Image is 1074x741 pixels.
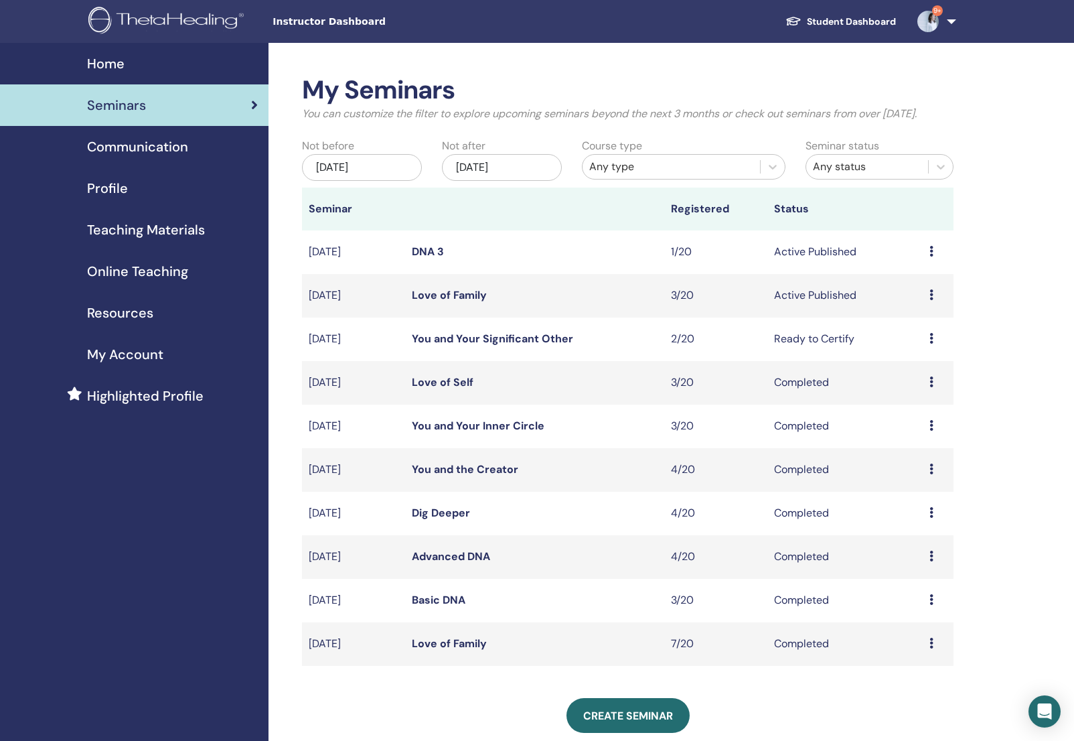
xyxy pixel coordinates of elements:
td: Completed [767,405,923,448]
span: Profile [87,178,128,198]
td: 3/20 [664,405,767,448]
td: 3/20 [664,361,767,405]
span: Create seminar [583,709,673,723]
td: Completed [767,535,923,579]
td: 4/20 [664,448,767,492]
div: Any type [589,159,753,175]
td: 2/20 [664,318,767,361]
label: Course type [582,138,642,154]
div: [DATE] [302,154,422,181]
a: Basic DNA [412,593,465,607]
a: Dig Deeper [412,506,470,520]
a: DNA 3 [412,245,444,259]
td: 1/20 [664,230,767,274]
span: Instructor Dashboard [273,15,473,29]
label: Not after [442,138,485,154]
img: default.jpg [917,11,939,32]
td: Completed [767,448,923,492]
a: Student Dashboard [775,9,907,34]
a: Create seminar [566,698,690,733]
h2: My Seminars [302,75,953,106]
span: My Account [87,344,163,364]
label: Not before [302,138,354,154]
td: Completed [767,579,923,622]
span: Online Teaching [87,261,188,281]
span: Home [87,54,125,74]
td: Completed [767,361,923,405]
div: Any status [813,159,921,175]
td: Active Published [767,274,923,318]
td: [DATE] [302,448,405,492]
img: graduation-cap-white.svg [785,15,801,27]
td: Ready to Certify [767,318,923,361]
span: Communication [87,137,188,157]
a: You and the Creator [412,462,518,476]
th: Seminar [302,188,405,230]
td: [DATE] [302,492,405,535]
label: Seminar status [805,138,879,154]
a: Love of Family [412,288,487,302]
td: [DATE] [302,318,405,361]
td: 7/20 [664,622,767,666]
p: You can customize the filter to explore upcoming seminars beyond the next 3 months or check out s... [302,106,953,122]
td: [DATE] [302,535,405,579]
td: Active Published [767,230,923,274]
td: 4/20 [664,535,767,579]
td: [DATE] [302,230,405,274]
td: [DATE] [302,361,405,405]
div: [DATE] [442,154,562,181]
td: Completed [767,622,923,666]
td: 3/20 [664,274,767,318]
img: logo.png [88,7,248,37]
span: Teaching Materials [87,220,205,240]
td: [DATE] [302,274,405,318]
div: Open Intercom Messenger [1028,695,1061,728]
td: 3/20 [664,579,767,622]
span: Seminars [87,95,146,115]
a: You and Your Inner Circle [412,419,544,433]
span: 9+ [932,5,943,16]
a: Love of Self [412,375,473,389]
td: [DATE] [302,622,405,666]
th: Status [767,188,923,230]
td: Completed [767,492,923,535]
a: Advanced DNA [412,549,490,563]
th: Registered [664,188,767,230]
a: You and Your Significant Other [412,332,573,346]
a: Love of Family [412,636,487,651]
td: [DATE] [302,579,405,622]
span: Highlighted Profile [87,386,204,406]
td: 4/20 [664,492,767,535]
td: [DATE] [302,405,405,448]
span: Resources [87,303,153,323]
